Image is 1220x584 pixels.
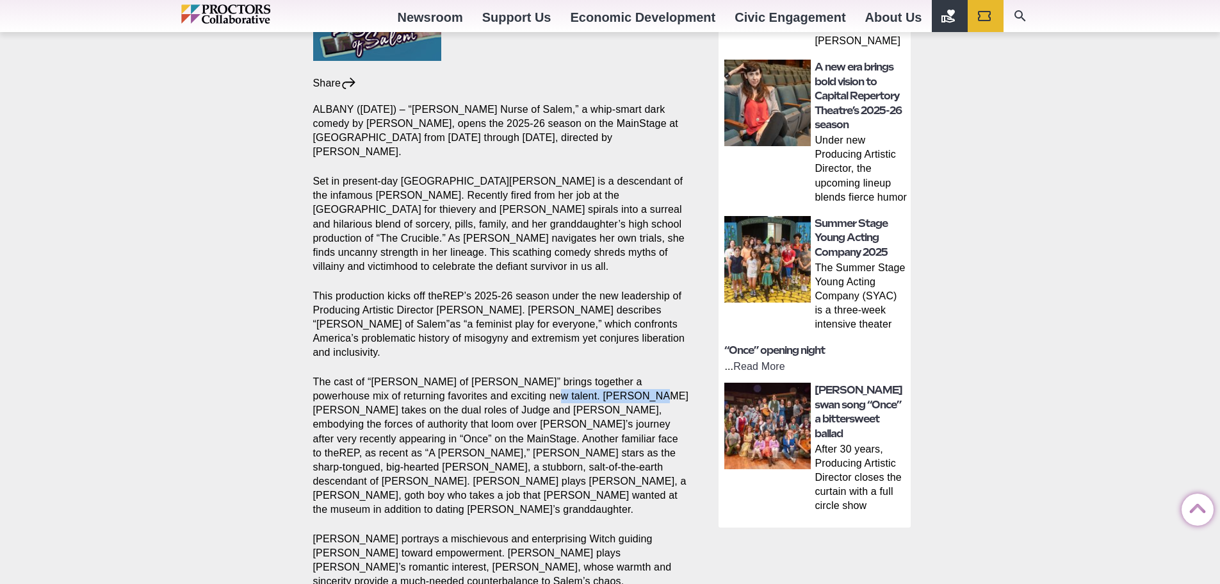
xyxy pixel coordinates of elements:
[724,383,811,469] img: thumbnail: Maggie Mancinelli-Cahill swan song “Once” a bittersweet ballad
[724,216,811,303] img: thumbnail: Summer Stage Young Acting Company 2025
[815,217,888,258] a: Summer Stage Young Acting Company 2025
[724,60,811,146] img: thumbnail: A new era brings bold vision to Capital Repertory Theatre’s 2025-26 season
[815,442,907,515] p: After 30 years, Producing Artistic Director closes the curtain with a full circle show ALBANY— “O...
[724,360,907,374] p: ...
[815,261,907,334] p: The Summer Stage Young Acting Company (SYAC) is a three‑week intensive theater program held at [G...
[724,344,825,356] a: “Once” opening night
[815,133,907,206] p: Under new Producing Artistic Director, the upcoming lineup blends fierce humor and dazzling theat...
[815,384,902,439] a: [PERSON_NAME] swan song “Once” a bittersweet ballad
[313,103,690,159] p: ALBANY ([DATE]) – “[PERSON_NAME] Nurse of Salem,” a whip-smart dark comedy by [PERSON_NAME], open...
[313,375,690,517] p: The cast of “[PERSON_NAME] of [PERSON_NAME]” brings together a powerhouse mix of returning favori...
[815,61,902,131] a: A new era brings bold vision to Capital Repertory Theatre’s 2025-26 season
[181,4,325,24] img: Proctors logo
[313,76,357,90] div: Share
[313,289,690,360] p: This production kicks off theREP’s 2025-26 season under the new leadership of Producing Artistic ...
[313,174,690,274] p: Set in present-day [GEOGRAPHIC_DATA][PERSON_NAME] is a descendant of the infamous [PERSON_NAME]. ...
[1182,494,1207,520] a: Back to Top
[733,361,785,372] a: Read More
